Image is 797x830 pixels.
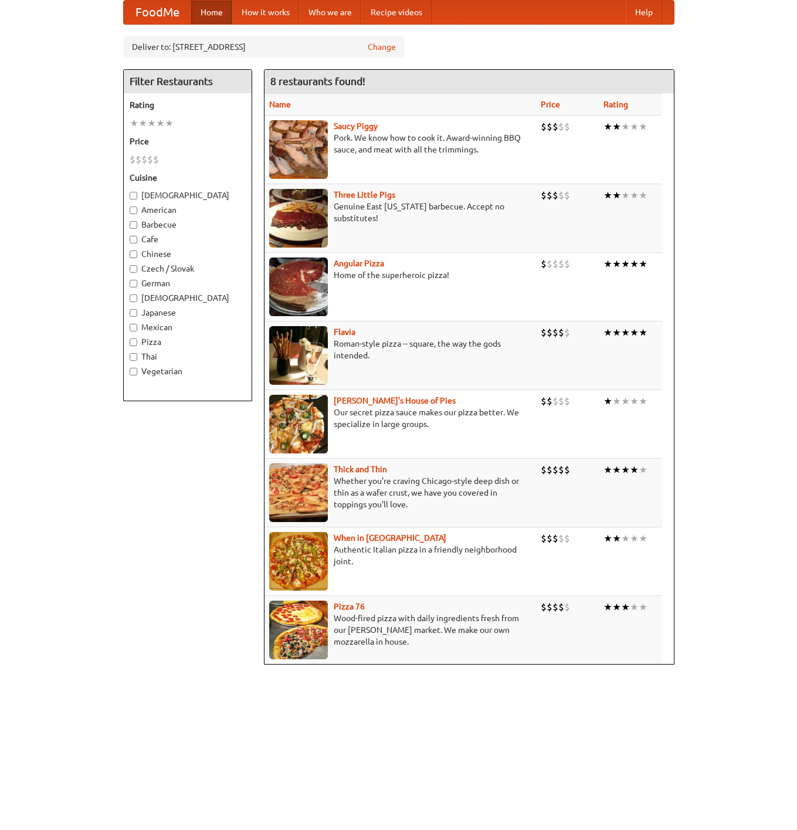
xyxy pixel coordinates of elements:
[558,189,564,202] li: $
[130,117,138,130] li: ★
[130,219,246,231] label: Barbecue
[552,463,558,476] li: $
[564,258,570,270] li: $
[130,236,137,243] input: Cafe
[558,463,564,476] li: $
[541,100,560,109] a: Price
[541,395,547,408] li: $
[130,153,135,166] li: $
[130,277,246,289] label: German
[191,1,232,24] a: Home
[541,532,547,545] li: $
[124,1,191,24] a: FoodMe
[130,280,137,287] input: German
[603,326,612,339] li: ★
[621,395,630,408] li: ★
[612,395,621,408] li: ★
[630,120,639,133] li: ★
[547,326,552,339] li: $
[552,258,558,270] li: $
[558,601,564,614] li: $
[612,120,621,133] li: ★
[552,601,558,614] li: $
[334,259,384,268] b: Angular Pizza
[130,365,246,377] label: Vegetarian
[639,601,647,614] li: ★
[630,326,639,339] li: ★
[334,465,387,474] a: Thick and Thin
[130,206,137,214] input: American
[334,190,395,199] a: Three Little Pigs
[621,601,630,614] li: ★
[621,120,630,133] li: ★
[270,76,365,87] ng-pluralize: 8 restaurants found!
[564,395,570,408] li: $
[612,601,621,614] li: ★
[564,463,570,476] li: $
[552,189,558,202] li: $
[269,612,532,648] p: Wood-fired pizza with daily ingredients fresh from our [PERSON_NAME] market. We make our own mozz...
[269,463,328,522] img: thick.jpg
[130,172,246,184] h5: Cuisine
[361,1,432,24] a: Recipe videos
[547,120,552,133] li: $
[130,321,246,333] label: Mexican
[603,189,612,202] li: ★
[547,395,552,408] li: $
[547,258,552,270] li: $
[558,326,564,339] li: $
[130,307,246,319] label: Japanese
[232,1,299,24] a: How it works
[541,189,547,202] li: $
[130,221,137,229] input: Barbecue
[639,463,647,476] li: ★
[630,189,639,202] li: ★
[630,463,639,476] li: ★
[153,153,159,166] li: $
[621,532,630,545] li: ★
[334,602,365,611] b: Pizza 76
[334,533,446,543] a: When in [GEOGRAPHIC_DATA]
[564,189,570,202] li: $
[269,326,328,385] img: flavia.jpg
[612,532,621,545] li: ★
[334,327,355,337] a: Flavia
[124,70,252,93] h4: Filter Restaurants
[621,258,630,270] li: ★
[130,233,246,245] label: Cafe
[558,120,564,133] li: $
[547,189,552,202] li: $
[130,309,137,317] input: Japanese
[147,117,156,130] li: ★
[269,544,532,567] p: Authentic Italian pizza in a friendly neighborhood joint.
[603,100,628,109] a: Rating
[138,117,147,130] li: ★
[269,338,532,361] p: Roman-style pizza -- square, the way the gods intended.
[639,120,647,133] li: ★
[156,117,165,130] li: ★
[639,326,647,339] li: ★
[564,601,570,614] li: $
[130,336,246,348] label: Pizza
[541,258,547,270] li: $
[630,532,639,545] li: ★
[334,121,378,131] a: Saucy Piggy
[165,117,174,130] li: ★
[639,189,647,202] li: ★
[558,532,564,545] li: $
[130,99,246,111] h5: Rating
[626,1,662,24] a: Help
[558,395,564,408] li: $
[130,368,137,375] input: Vegetarian
[269,189,328,248] img: littlepigs.jpg
[269,201,532,224] p: Genuine East [US_STATE] barbecue. Accept no substitutes!
[552,120,558,133] li: $
[269,100,291,109] a: Name
[130,248,246,260] label: Chinese
[564,532,570,545] li: $
[130,189,246,201] label: [DEMOGRAPHIC_DATA]
[552,326,558,339] li: $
